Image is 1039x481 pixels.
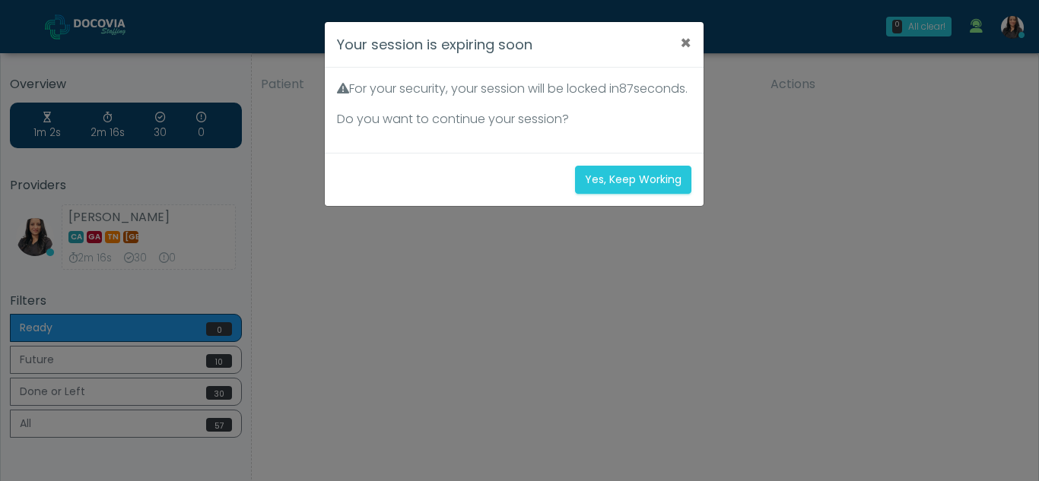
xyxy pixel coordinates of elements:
[337,34,532,55] h4: Your session is expiring soon
[575,166,691,194] button: Yes, Keep Working
[337,110,691,128] p: Do you want to continue your session?
[619,80,634,97] span: 87
[337,80,691,98] p: For your security, your session will be locked in seconds.
[668,22,704,65] button: ×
